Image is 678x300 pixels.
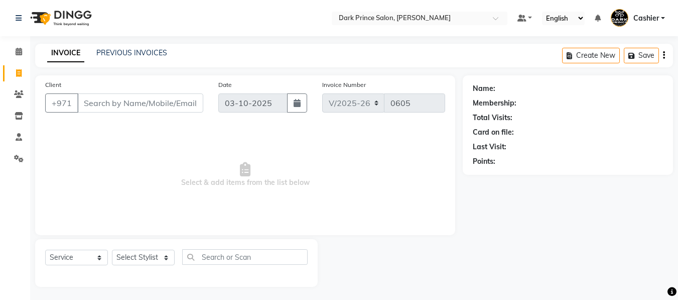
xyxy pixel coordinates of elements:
input: Search or Scan [182,249,308,265]
div: Name: [473,83,495,94]
div: Card on file: [473,127,514,138]
input: Search by Name/Mobile/Email/Code [77,93,203,113]
img: logo [26,4,94,32]
button: Save [624,48,659,63]
span: Select & add items from the list below [45,125,445,225]
img: Cashier [611,9,628,27]
a: PREVIOUS INVOICES [96,48,167,57]
button: Create New [562,48,620,63]
label: Invoice Number [322,80,366,89]
label: Client [45,80,61,89]
div: Points: [473,156,495,167]
label: Date [218,80,232,89]
div: Total Visits: [473,113,512,123]
a: INVOICE [47,44,84,62]
span: Cashier [633,13,659,24]
div: Membership: [473,98,516,109]
div: Last Visit: [473,142,506,152]
button: +971 [45,93,78,113]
